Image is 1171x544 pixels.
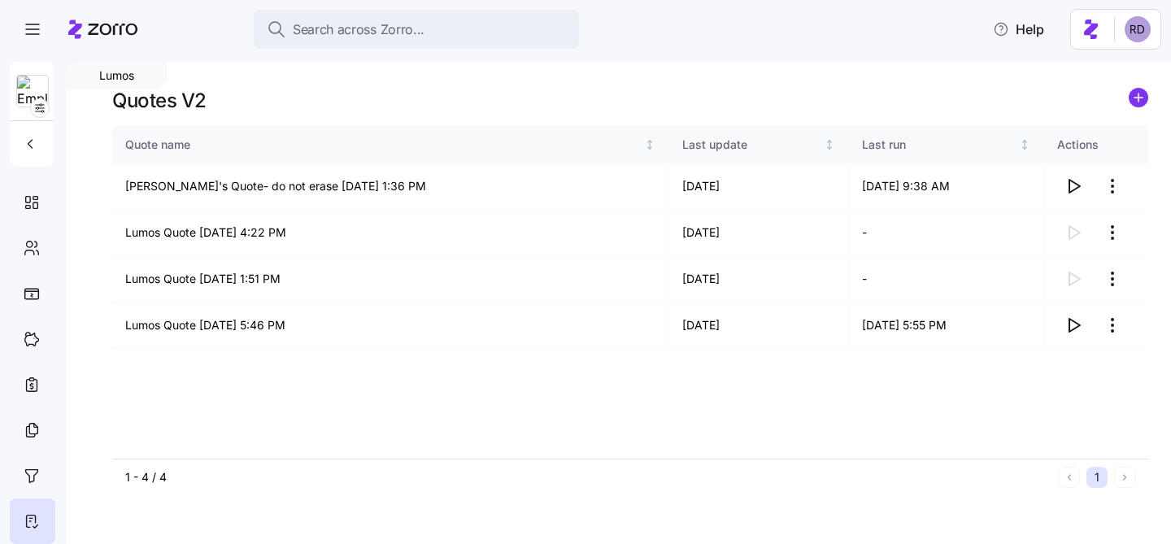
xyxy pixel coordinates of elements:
[669,256,850,302] td: [DATE]
[293,20,424,40] span: Search across Zorro...
[993,20,1044,39] span: Help
[1129,88,1148,113] a: add icon
[1086,467,1108,488] button: 1
[824,139,835,150] div: Not sorted
[849,302,1044,349] td: [DATE] 5:55 PM
[644,139,655,150] div: Not sorted
[1114,467,1135,488] button: Next page
[112,163,669,210] td: [PERSON_NAME]'s Quote- do not erase [DATE] 1:36 PM
[669,210,850,256] td: [DATE]
[1019,139,1030,150] div: Not sorted
[849,163,1044,210] td: [DATE] 9:38 AM
[669,126,850,163] th: Last updateNot sorted
[849,126,1044,163] th: Last runNot sorted
[1125,16,1151,42] img: 6d862e07fa9c5eedf81a4422c42283ac
[112,256,669,302] td: Lumos Quote [DATE] 1:51 PM
[849,256,1044,302] td: -
[112,210,669,256] td: Lumos Quote [DATE] 4:22 PM
[17,76,48,108] img: Employer logo
[125,136,641,154] div: Quote name
[254,10,579,49] button: Search across Zorro...
[980,13,1057,46] button: Help
[669,302,850,349] td: [DATE]
[1057,136,1135,154] div: Actions
[1059,467,1080,488] button: Previous page
[112,302,669,349] td: Lumos Quote [DATE] 5:46 PM
[682,136,821,154] div: Last update
[125,469,1052,485] div: 1 - 4 / 4
[112,126,669,163] th: Quote nameNot sorted
[862,136,1016,154] div: Last run
[67,62,167,89] div: Lumos
[112,88,207,113] h1: Quotes V2
[849,210,1044,256] td: -
[1129,88,1148,107] svg: add icon
[669,163,850,210] td: [DATE]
